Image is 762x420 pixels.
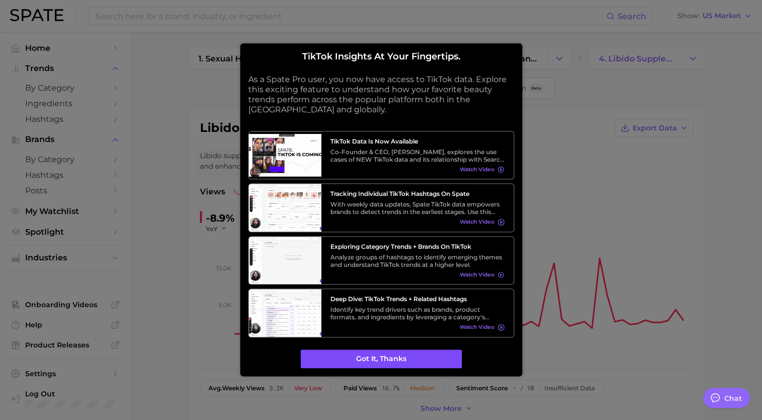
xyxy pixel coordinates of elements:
[460,166,495,173] span: Watch Video
[330,306,505,321] div: Identify key trend drivers such as brands, product formats, and ingredients by leveraging a categ...
[330,253,505,268] div: Analyze groups of hashtags to identify emerging themes and understand TikTok trends at a higher l...
[330,137,505,145] h3: TikTok data is now available
[248,289,514,337] a: Deep Dive: TikTok Trends + Related HashtagsIdentify key trend drivers such as brands, product for...
[248,183,514,232] a: Tracking Individual TikTok Hashtags on SpateWith weekly data updates, Spate TikTok data empowers ...
[330,295,505,303] h3: Deep Dive: TikTok Trends + Related Hashtags
[248,236,514,285] a: Exploring Category Trends + Brands on TikTokAnalyze groups of hashtags to identify emerging theme...
[460,271,495,278] span: Watch Video
[330,243,505,250] h3: Exploring Category Trends + Brands on TikTok
[301,349,462,369] button: Got it, thanks
[248,51,514,62] h2: TikTok insights at your fingertips.
[330,190,505,197] h3: Tracking Individual TikTok Hashtags on Spate
[248,75,514,115] p: As a Spate Pro user, you now have access to TikTok data. Explore this exciting feature to underst...
[330,200,505,216] div: With weekly data updates, Spate TikTok data empowers brands to detect trends in the earliest stag...
[460,324,495,331] span: Watch Video
[330,148,505,163] div: Co-Founder & CEO, [PERSON_NAME], explores the use cases of NEW TikTok data and its relationship w...
[248,131,514,180] a: TikTok data is now availableCo-Founder & CEO, [PERSON_NAME], explores the use cases of NEW TikTok...
[460,219,495,226] span: Watch Video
